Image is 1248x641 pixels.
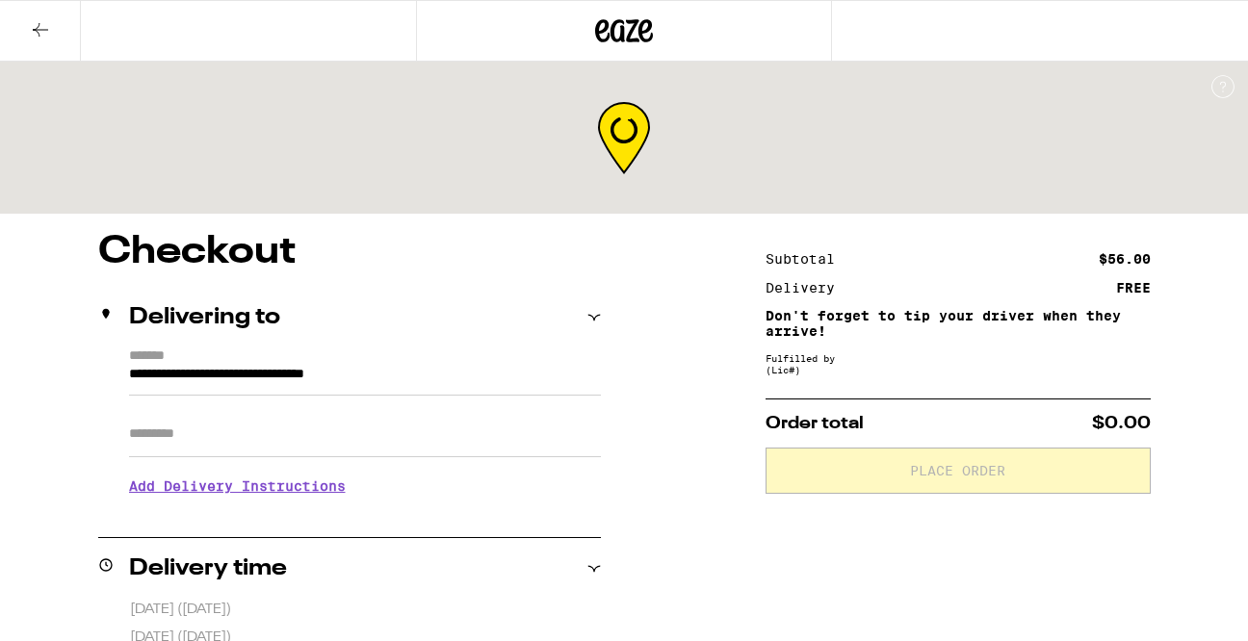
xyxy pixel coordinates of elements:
[766,415,864,432] span: Order total
[766,252,848,266] div: Subtotal
[129,508,601,524] p: We'll contact you at when we arrive
[766,448,1151,494] button: Place Order
[129,464,601,508] h3: Add Delivery Instructions
[130,601,601,619] p: [DATE] ([DATE])
[766,352,1151,375] div: Fulfilled by (Lic# )
[910,464,1005,477] span: Place Order
[129,557,287,580] h2: Delivery time
[766,308,1151,339] p: Don't forget to tip your driver when they arrive!
[98,233,601,271] h1: Checkout
[766,281,848,295] div: Delivery
[1092,415,1151,432] span: $0.00
[1099,252,1151,266] div: $56.00
[129,306,280,329] h2: Delivering to
[1116,281,1151,295] div: FREE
